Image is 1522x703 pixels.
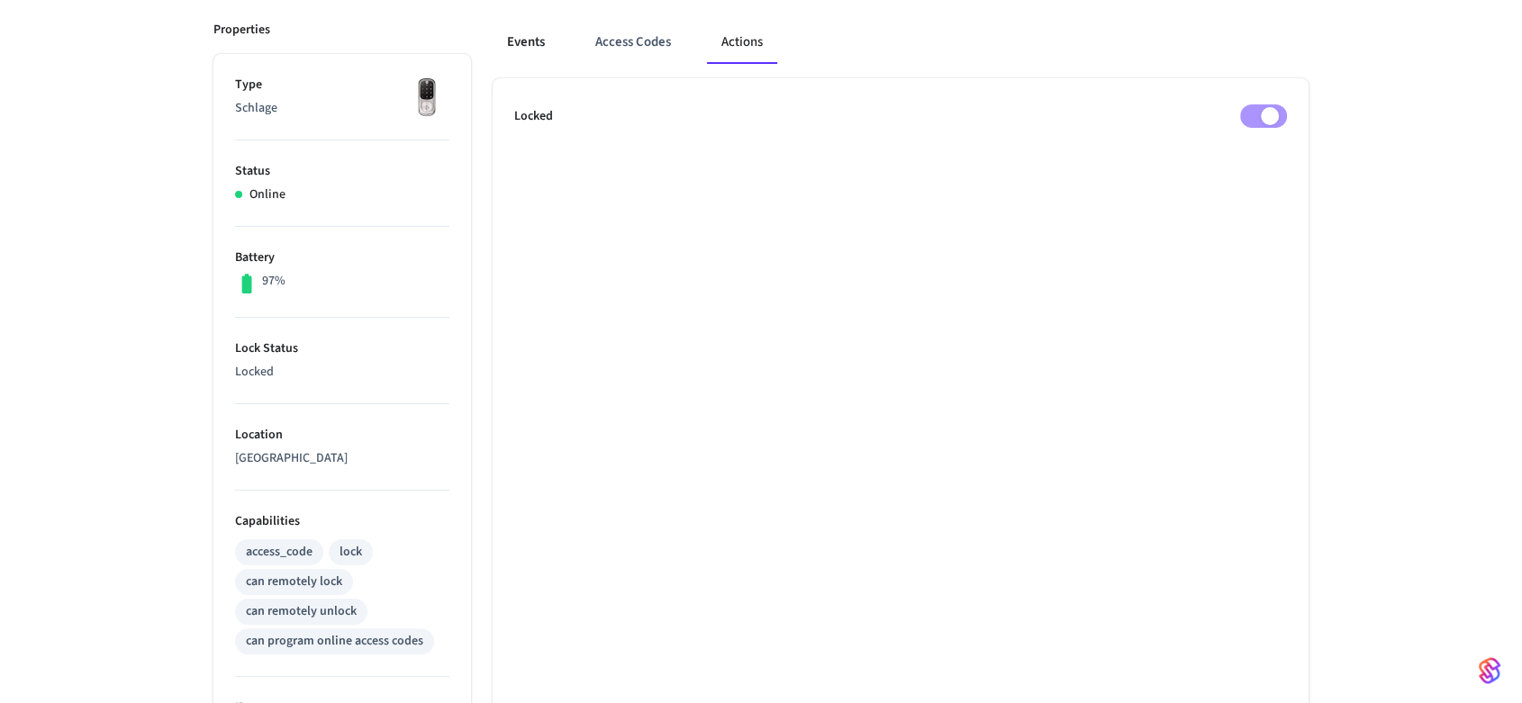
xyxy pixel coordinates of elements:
img: SeamLogoGradient.69752ec5.svg [1479,656,1500,685]
img: Yale Assure Touchscreen Wifi Smart Lock, Satin Nickel, Front [404,76,449,121]
p: Location [235,426,449,445]
div: can remotely unlock [246,602,357,621]
p: Online [249,185,285,204]
p: Capabilities [235,512,449,531]
p: Properties [213,21,270,40]
p: Status [235,162,449,181]
div: lock [340,543,362,562]
p: [GEOGRAPHIC_DATA] [235,449,449,468]
p: 97% [262,272,285,291]
p: Locked [235,363,449,382]
button: Access Codes [581,21,685,64]
p: Type [235,76,449,95]
div: access_code [246,543,313,562]
button: Actions [707,21,777,64]
div: ant example [493,21,1309,64]
div: can remotely lock [246,572,342,591]
p: Schlage [235,99,449,118]
div: can program online access codes [246,632,423,651]
p: Locked [514,107,553,126]
button: Events [493,21,559,64]
p: Lock Status [235,339,449,358]
p: Battery [235,248,449,267]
